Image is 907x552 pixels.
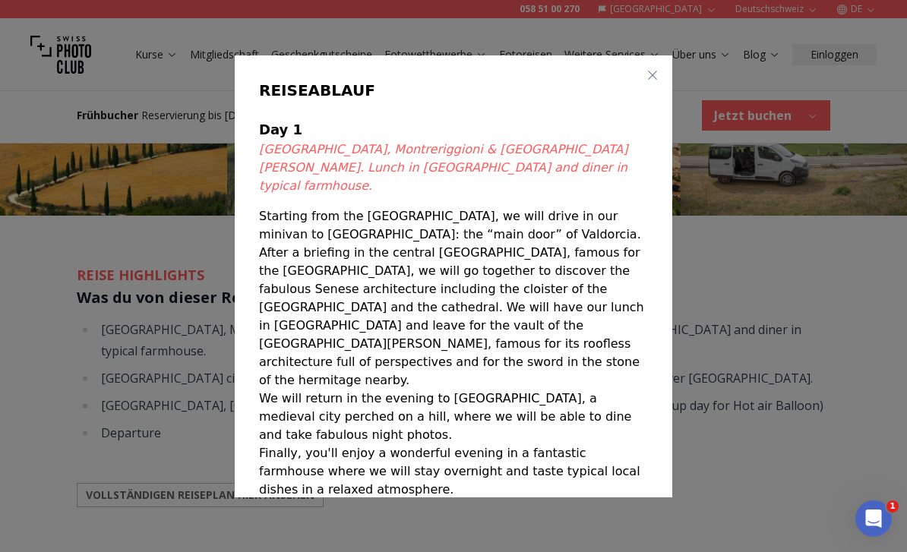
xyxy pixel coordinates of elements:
h4: Day 1 [259,119,648,140]
span: 1 [886,500,899,513]
h3: REISEABLAUF [259,80,648,101]
iframe: Intercom live chat [855,500,892,537]
p: After a briefing in the central [GEOGRAPHIC_DATA], famous for the [GEOGRAPHIC_DATA], we will go t... [259,244,648,390]
h5: [GEOGRAPHIC_DATA], Montreriggioni & [GEOGRAPHIC_DATA][PERSON_NAME]. Lunch in [GEOGRAPHIC_DATA] an... [259,140,648,195]
p: Starting from the [GEOGRAPHIC_DATA], we will drive in our minivan to [GEOGRAPHIC_DATA]: the “main... [259,207,648,244]
p: Finally, you'll enjoy a wonderful evening in a fantastic farmhouse where we will stay overnight a... [259,444,648,499]
p: We will return in the evening to [GEOGRAPHIC_DATA], a medieval city perched on a hill, where we w... [259,390,648,444]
